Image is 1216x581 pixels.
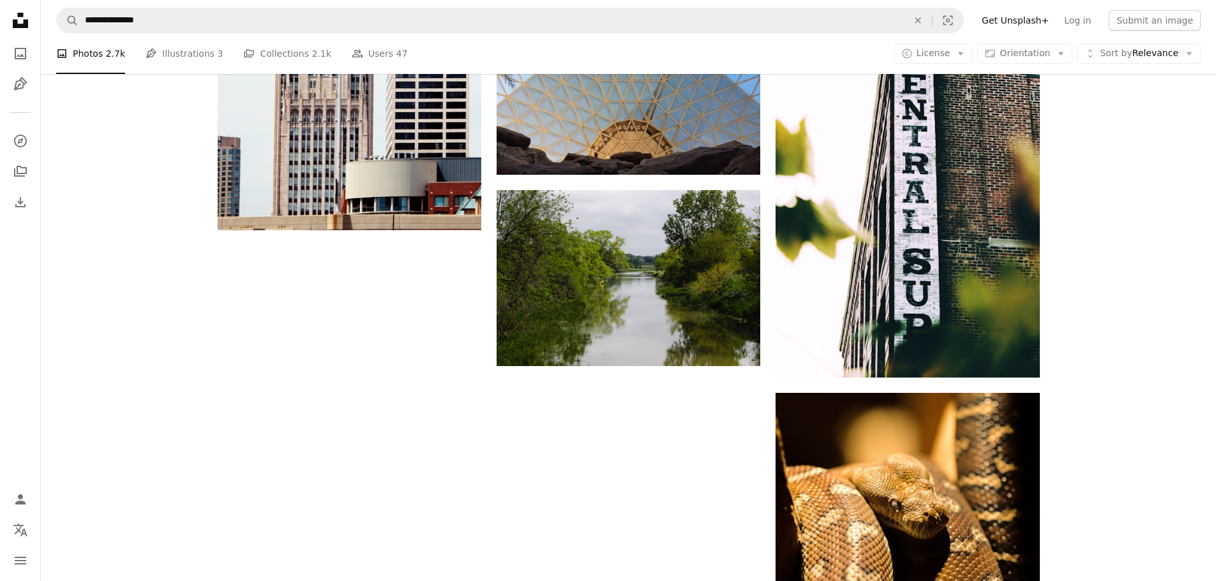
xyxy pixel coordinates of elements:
[917,48,950,58] span: License
[57,8,79,33] button: Search Unsplash
[8,128,33,154] a: Explore
[497,272,760,283] a: green trees beside river under cloudy sky during daytime
[1100,48,1132,58] span: Sort by
[894,43,973,64] button: License
[396,47,408,61] span: 47
[8,517,33,543] button: Language
[8,41,33,66] a: Photos
[8,8,33,36] a: Home — Unsplash
[352,33,408,74] a: Users 47
[904,8,932,33] button: Clear
[8,487,33,512] a: Log in / Sign up
[497,70,760,82] a: dome building interior
[8,159,33,184] a: Collections
[56,8,964,33] form: Find visuals sitewide
[933,8,963,33] button: Visual search
[974,10,1056,31] a: Get Unsplash+
[312,47,331,61] span: 2.1k
[146,33,223,74] a: Illustrations 3
[8,71,33,97] a: Illustrations
[1109,10,1201,31] button: Submit an image
[8,548,33,573] button: Menu
[776,174,1039,186] a: gray and black concrete building
[1000,48,1050,58] span: Orientation
[1100,47,1178,60] span: Relevance
[1056,10,1099,31] a: Log in
[8,189,33,215] a: Download History
[1077,43,1201,64] button: Sort byRelevance
[218,47,223,61] span: 3
[977,43,1072,64] button: Orientation
[497,190,760,365] img: green trees beside river under cloudy sky during daytime
[243,33,331,74] a: Collections 2.1k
